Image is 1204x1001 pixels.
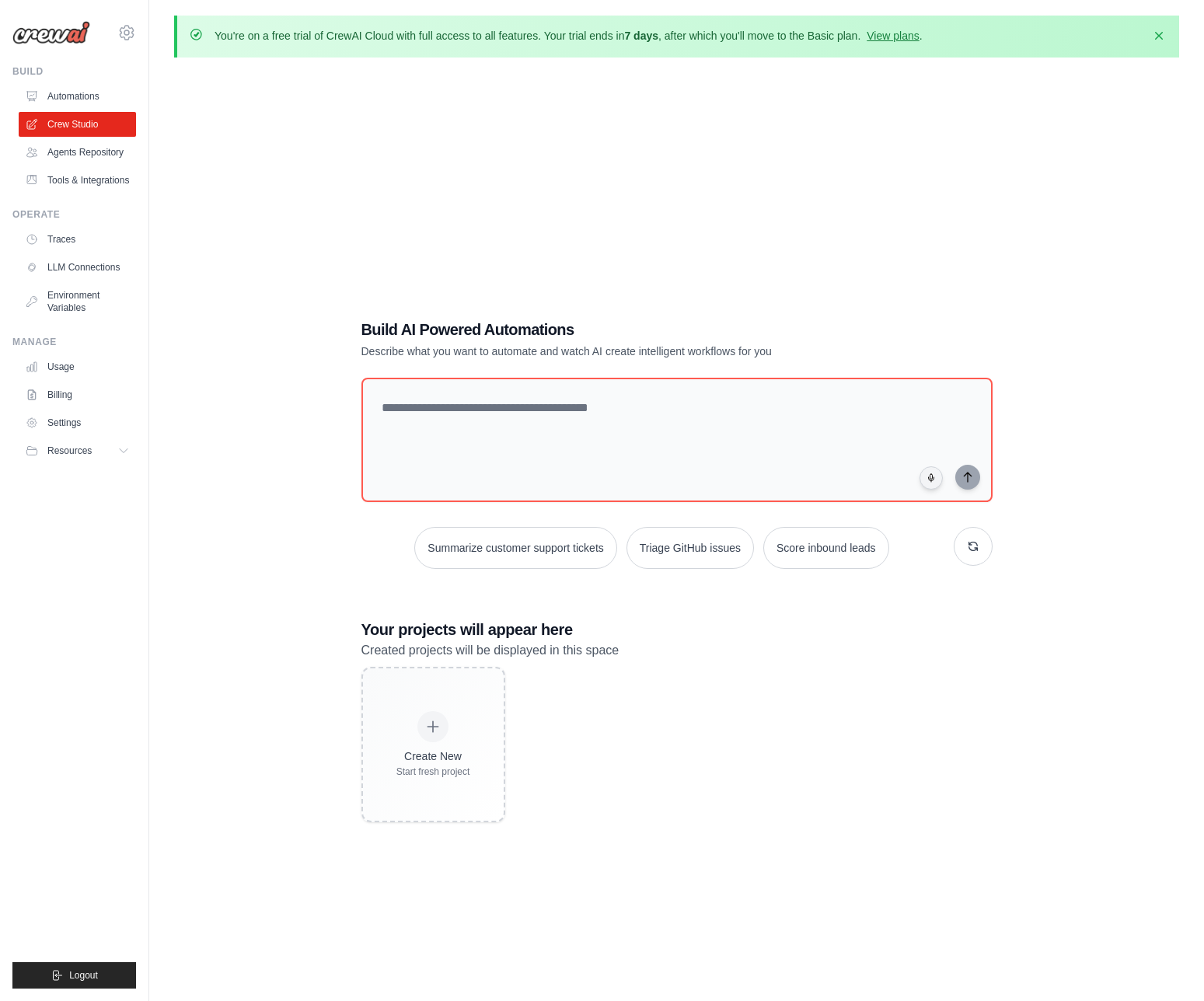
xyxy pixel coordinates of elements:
p: You're on a free trial of CrewAI Cloud with full access to all features. Your trial ends in , aft... [215,28,923,44]
button: Score inbound leads [763,527,889,569]
p: Describe what you want to automate and watch AI create intelligent workflows for you [361,344,884,359]
button: Logout [12,962,136,989]
div: Manage [12,336,136,348]
a: View plans [867,30,919,42]
p: Created projects will be displayed in this space [361,640,993,661]
button: Click to speak your automation idea [920,466,943,490]
img: Logo [12,21,90,44]
button: Summarize customer support tickets [414,527,616,569]
a: Traces [19,227,136,252]
button: Get new suggestions [954,527,993,566]
a: Automations [19,84,136,109]
button: Triage GitHub issues [626,527,754,569]
strong: 7 days [624,30,658,42]
div: Start fresh project [396,766,470,778]
button: Resources [19,438,136,463]
h3: Your projects will appear here [361,619,993,640]
a: Environment Variables [19,283,136,320]
a: Crew Studio [19,112,136,137]
a: Tools & Integrations [19,168,136,193]
span: Resources [47,445,92,457]
div: Build [12,65,136,78]
h1: Build AI Powered Automations [361,319,884,340]
a: Agents Repository [19,140,136,165]
a: LLM Connections [19,255,136,280]
a: Settings [19,410,136,435]
a: Billing [19,382,136,407]
div: Operate [12,208,136,221]
div: Create New [396,748,470,764]
span: Logout [69,969,98,982]
a: Usage [19,354,136,379]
